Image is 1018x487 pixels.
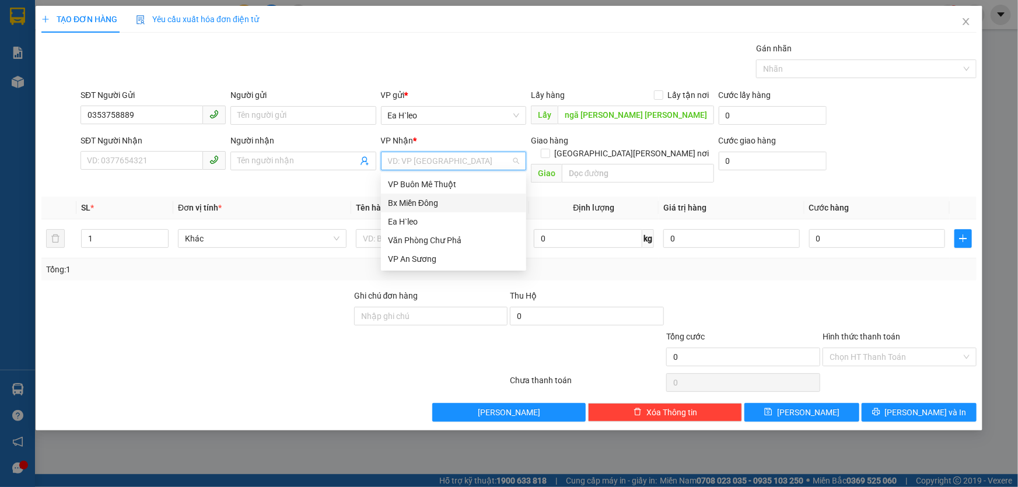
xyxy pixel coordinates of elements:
span: kg [642,229,654,248]
span: delete [634,408,642,417]
input: Dọc đường [558,106,714,124]
button: deleteXóa Thông tin [588,403,742,422]
span: Tổng cước [666,332,705,341]
div: VP An Sương [388,253,519,265]
span: VP Nhận [381,136,414,145]
span: [PERSON_NAME] [478,406,540,419]
button: [PERSON_NAME] [432,403,586,422]
div: Văn Phòng Chư Phả [388,234,519,247]
div: Bx Miền Đông [381,194,526,212]
span: Đơn vị tính [178,203,222,212]
button: Close [950,6,982,38]
span: Lấy hàng [531,90,565,100]
label: Cước giao hàng [719,136,776,145]
div: VP An Sương [381,250,526,268]
input: 0 [663,229,800,248]
button: delete [46,229,65,248]
span: Thu Hộ [510,291,537,300]
input: Cước giao hàng [719,152,827,170]
span: Giao [531,164,562,183]
span: Giá trị hàng [663,203,706,212]
span: Lấy tận nơi [663,89,714,101]
span: close [961,17,971,26]
label: Ghi chú đơn hàng [354,291,418,300]
div: Văn Phòng Chư Phả [381,231,526,250]
span: [PERSON_NAME] và In [885,406,967,419]
input: Cước lấy hàng [719,106,827,125]
label: Gán nhãn [756,44,792,53]
button: plus [954,229,972,248]
span: Ea H`leo [388,107,519,124]
span: Cước hàng [809,203,849,212]
span: [GEOGRAPHIC_DATA][PERSON_NAME] nơi [550,147,714,160]
span: phone [209,155,219,164]
div: SĐT Người Nhận [81,134,226,147]
span: plus [955,234,971,243]
span: [PERSON_NAME] [777,406,839,419]
div: Tổng: 1 [46,263,393,276]
div: VP Buôn Mê Thuột [388,178,519,191]
div: Người nhận [230,134,376,147]
span: phone [209,110,219,119]
div: VP Buôn Mê Thuột [381,175,526,194]
label: Cước lấy hàng [719,90,771,100]
span: plus [41,15,50,23]
input: VD: Bàn, Ghế [356,229,524,248]
label: Hình thức thanh toán [823,332,900,341]
span: Khác [185,230,340,247]
span: Lấy [531,106,558,124]
div: Người gửi [230,89,376,101]
div: Ea H`leo [388,215,519,228]
span: SL [81,203,90,212]
div: SĐT Người Gửi [81,89,226,101]
span: save [764,408,772,417]
img: icon [136,15,145,24]
span: TẠO ĐƠN HÀNG [41,15,117,24]
input: Ghi chú đơn hàng [354,307,508,325]
span: Định lượng [573,203,615,212]
span: Xóa Thông tin [646,406,697,419]
div: VP gửi [381,89,526,101]
span: Giao hàng [531,136,568,145]
button: save[PERSON_NAME] [744,403,859,422]
button: printer[PERSON_NAME] và In [862,403,977,422]
span: printer [872,408,880,417]
div: Ea H`leo [381,212,526,231]
span: Yêu cầu xuất hóa đơn điện tử [136,15,259,24]
span: Tên hàng [356,203,390,212]
div: Chưa thanh toán [509,374,666,394]
input: Dọc đường [562,164,714,183]
div: Bx Miền Đông [388,197,519,209]
span: user-add [360,156,369,166]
